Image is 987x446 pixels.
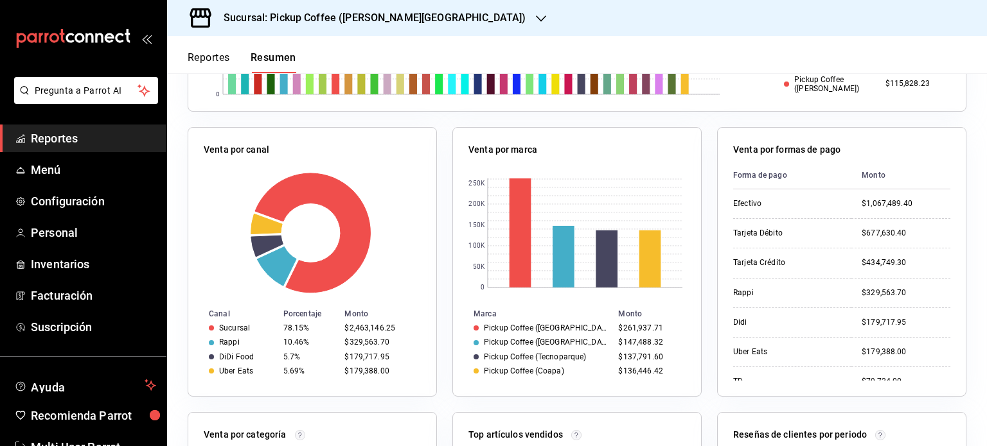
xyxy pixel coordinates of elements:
[733,198,841,209] div: Efectivo
[344,366,416,375] div: $179,388.00
[484,323,608,332] div: Pickup Coffee ([GEOGRAPHIC_DATA])
[468,428,563,442] p: Top artículos vendidos
[468,243,485,250] text: 100K
[188,307,278,321] th: Canal
[733,376,841,387] div: TD
[204,143,269,157] p: Venta por canal
[733,428,867,442] p: Reseñas de clientes por periodo
[283,338,335,347] div: 10.46%
[618,338,680,347] div: $147,488.32
[468,222,485,229] text: 150K
[344,352,416,361] div: $179,717.95
[613,307,701,321] th: Monto
[283,352,335,361] div: 5.7%
[784,75,875,94] div: Pickup Coffee ([PERSON_NAME])
[468,143,537,157] p: Venta por marca
[216,91,220,98] text: 0
[283,323,335,332] div: 78.15%
[733,143,840,157] p: Venta por formas de pago
[344,323,416,332] div: $2,463,146.25
[862,347,950,357] div: $179,388.00
[862,317,950,328] div: $179,717.95
[219,366,253,375] div: Uber Eats
[219,338,240,347] div: Rappi
[31,407,156,424] span: Recomienda Parrot
[9,93,158,107] a: Pregunta a Parrot AI
[35,84,138,98] span: Pregunta a Parrot AI
[31,224,156,241] span: Personal
[484,366,564,375] div: Pickup Coffee (Coapa)
[733,228,841,239] div: Tarjeta Débito
[862,287,950,298] div: $329,563.70
[14,77,158,104] button: Pregunta a Parrot AI
[278,307,340,321] th: Porcentaje
[468,201,485,208] text: 200K
[618,323,680,332] div: $261,937.71
[851,162,950,189] th: Monto
[862,376,950,387] div: $79,724.00
[862,228,950,239] div: $677,630.40
[31,193,156,210] span: Configuración
[31,161,156,178] span: Menú
[31,377,139,393] span: Ayuda
[733,162,851,189] th: Forma de pago
[618,352,680,361] div: $137,791.60
[31,255,156,273] span: Inventarios
[188,51,296,73] div: navigation tabs
[213,10,526,26] h3: Sucursal: Pickup Coffee ([PERSON_NAME][GEOGRAPHIC_DATA])
[733,287,841,298] div: Rappi
[862,198,950,209] div: $1,067,489.40
[31,287,156,304] span: Facturación
[453,307,613,321] th: Marca
[468,180,485,187] text: 250K
[481,284,485,291] text: 0
[31,318,156,336] span: Suscripción
[484,338,608,347] div: Pickup Coffee ([GEOGRAPHIC_DATA])
[251,51,296,73] button: Resumen
[880,73,950,96] td: $115,828.23
[31,130,156,147] span: Reportes
[862,257,950,268] div: $434,749.30
[188,51,230,73] button: Reportes
[339,307,436,321] th: Monto
[618,366,680,375] div: $136,446.42
[141,33,152,44] button: open_drawer_menu
[283,366,335,375] div: 5.69%
[733,347,841,357] div: Uber Eats
[484,352,586,361] div: Pickup Coffee (Tecnoparque)
[473,264,485,271] text: 50K
[733,317,841,328] div: Didi
[344,338,416,347] div: $329,563.70
[219,352,254,361] div: DiDi Food
[204,428,287,442] p: Venta por categoría
[219,323,250,332] div: Sucursal
[733,257,841,268] div: Tarjeta Crédito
